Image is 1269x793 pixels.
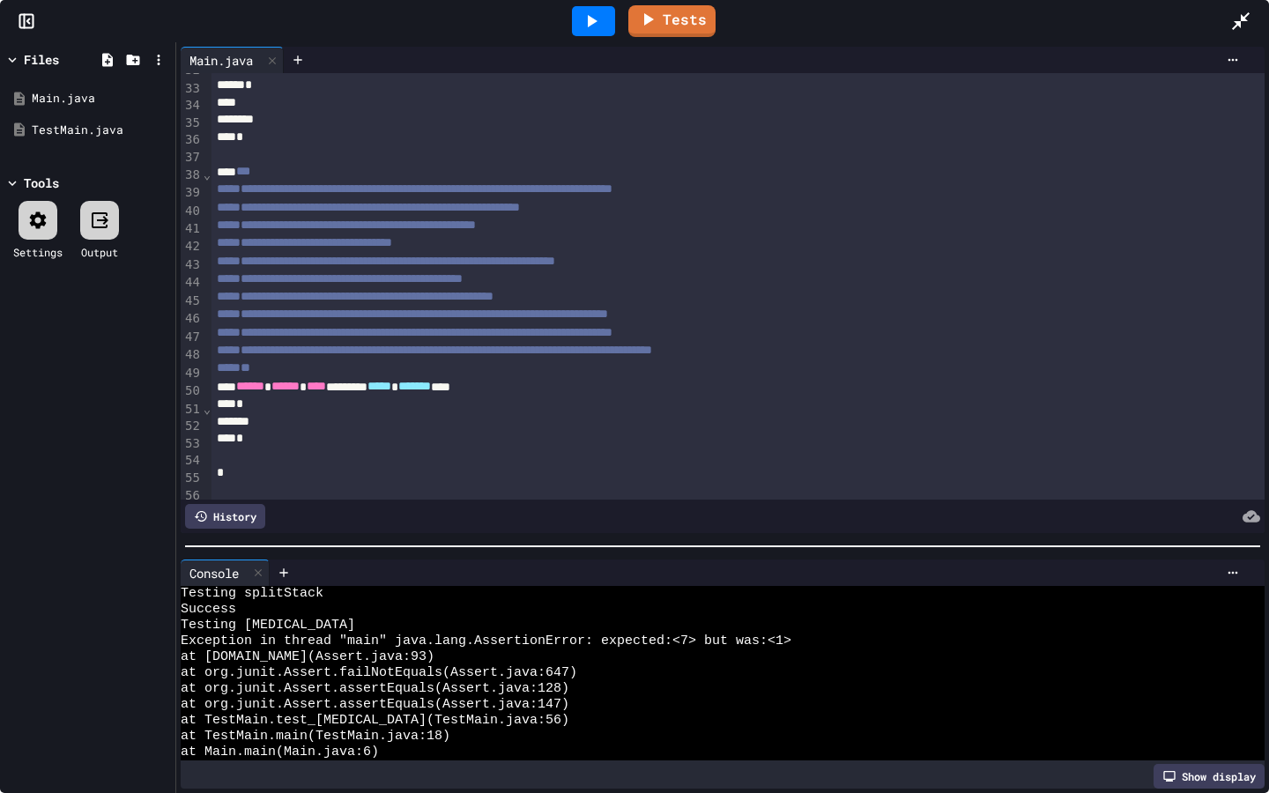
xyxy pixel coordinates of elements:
[181,329,203,346] div: 47
[181,131,203,149] div: 36
[203,402,211,416] span: Fold line
[181,618,355,634] span: Testing [MEDICAL_DATA]
[181,470,203,487] div: 55
[181,80,203,98] div: 33
[185,504,265,529] div: History
[181,220,203,238] div: 41
[181,365,203,382] div: 49
[181,293,203,310] div: 45
[181,681,569,697] span: at org.junit.Assert.assertEquals(Assert.java:128)
[181,634,791,649] span: Exception in thread "main" java.lang.AssertionError: expected:<7> but was:<1>
[181,274,203,292] div: 44
[181,602,236,618] span: Success
[181,697,569,713] span: at org.junit.Assert.assertEquals(Assert.java:147)
[181,167,203,184] div: 38
[181,435,203,453] div: 53
[181,729,450,745] span: at TestMain.main(TestMain.java:18)
[181,184,203,202] div: 39
[181,149,203,167] div: 37
[181,418,203,435] div: 52
[203,167,211,182] span: Fold line
[181,487,203,505] div: 56
[181,97,203,115] div: 34
[181,310,203,328] div: 46
[181,452,203,470] div: 54
[181,586,323,602] span: Testing splitStack
[181,401,203,419] div: 51
[181,346,203,364] div: 48
[7,7,122,112] div: Chat with us now!Close
[181,256,203,274] div: 43
[181,665,577,681] span: at org.junit.Assert.failNotEquals(Assert.java:647)
[181,203,203,220] div: 40
[181,238,203,256] div: 42
[181,115,203,132] div: 35
[181,649,434,665] span: at [DOMAIN_NAME](Assert.java:93)
[181,382,203,400] div: 50
[181,713,569,729] span: at TestMain.test_[MEDICAL_DATA](TestMain.java:56)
